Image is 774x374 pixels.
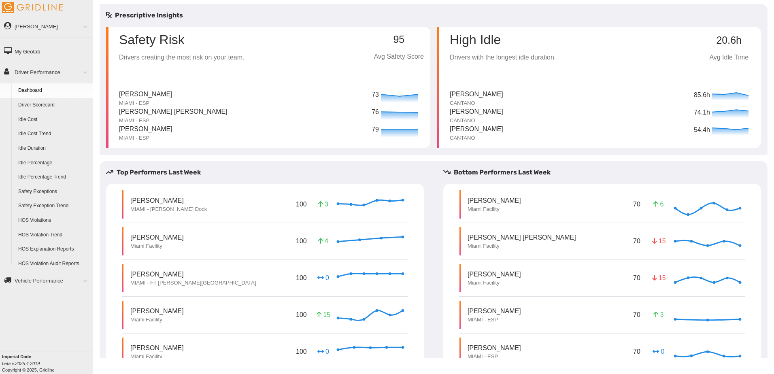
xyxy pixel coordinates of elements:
a: HOS Explanation Reports [15,242,93,257]
p: 100 [294,235,308,247]
p: Drivers creating the most risk on your team. [119,53,244,63]
p: [PERSON_NAME] [130,233,184,242]
p: Miami Facility [130,353,184,360]
a: Safety Exception Trend [15,199,93,213]
p: [PERSON_NAME] [119,124,172,134]
p: MIAMI - ESP [119,134,172,142]
p: MIAMI - FT [PERSON_NAME][GEOGRAPHIC_DATA] [130,279,256,287]
p: 70 [632,198,642,210]
p: 70 [632,308,642,321]
p: 79 [372,125,379,135]
p: 20.6h [703,35,755,46]
p: Miami Facility [130,316,184,323]
a: Idle Percentage [15,156,93,170]
p: 54.4h [694,125,710,141]
a: Safety Exceptions [15,185,93,199]
p: Avg Idle Time [703,53,755,63]
p: 100 [294,345,308,358]
a: HOS Violations [15,213,93,228]
a: HOS Violation Audit Reports [15,257,93,271]
p: Miami Facility [468,206,521,213]
p: 0 [317,273,330,283]
p: 70 [632,272,642,284]
p: 15 [652,273,665,283]
p: [PERSON_NAME] [468,270,521,279]
p: Avg Safety Score [374,52,424,62]
p: 74.1h [694,108,710,124]
a: HOS Violation Trend [15,228,93,242]
p: Drivers with the longest idle duration. [450,53,556,63]
p: CANTANO [450,100,503,107]
b: Imperial Dade [2,354,31,359]
p: [PERSON_NAME] [130,306,184,316]
p: 95 [374,34,424,45]
p: [PERSON_NAME] [130,343,184,353]
p: 0 [317,347,330,356]
a: Idle Cost Trend [15,127,93,141]
p: MIAMI - ESP [119,117,228,124]
p: [PERSON_NAME] [468,196,521,205]
p: MIAMI - ESP [468,316,521,323]
h5: Top Performers Last Week [106,168,430,177]
p: 15 [652,236,665,246]
p: MIAMI - ESP [119,100,172,107]
img: Gridline [2,2,63,13]
p: [PERSON_NAME] [450,124,503,134]
p: [PERSON_NAME] [130,196,207,205]
a: Idle Cost [15,113,93,127]
p: 3 [317,200,330,209]
p: MIAMI - [PERSON_NAME] Dock [130,206,207,213]
p: [PERSON_NAME] [119,89,172,100]
a: Idle Percentage Trend [15,170,93,185]
div: Copyright © 2025, Gridline [2,353,93,373]
p: [PERSON_NAME] [PERSON_NAME] [468,233,576,242]
p: [PERSON_NAME] [130,270,256,279]
p: High Idle [450,33,556,46]
p: Safety Risk [119,33,244,46]
p: 4 [317,236,330,246]
p: 100 [294,272,308,284]
p: 70 [632,345,642,358]
p: 0 [652,347,665,356]
p: 76 [372,107,379,117]
p: 100 [294,198,308,210]
p: 15 [317,310,330,319]
p: 100 [294,308,308,321]
p: [PERSON_NAME] [450,89,503,100]
p: Miami Facility [130,242,184,250]
h5: Bottom Performers Last Week [443,168,768,177]
p: 6 [652,200,665,209]
i: beta v.2025.4.2019 [2,361,40,366]
p: 85.6h [694,90,710,106]
p: [PERSON_NAME] [468,306,521,316]
p: MIAMI - ESP [468,353,521,360]
p: Miami Facility [468,242,576,250]
p: 70 [632,235,642,247]
p: [PERSON_NAME] [450,107,503,117]
h5: Prescriptive Insights [106,11,183,20]
a: Driver Scorecard [15,98,93,113]
p: CANTANO [450,117,503,124]
p: [PERSON_NAME] [468,343,521,353]
p: Miami Facility [468,279,521,287]
a: Dashboard [15,83,93,98]
p: 73 [372,90,379,100]
a: Idle Duration [15,141,93,156]
p: 3 [652,310,665,319]
p: [PERSON_NAME] [PERSON_NAME] [119,107,228,117]
p: CANTANO [450,134,503,142]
